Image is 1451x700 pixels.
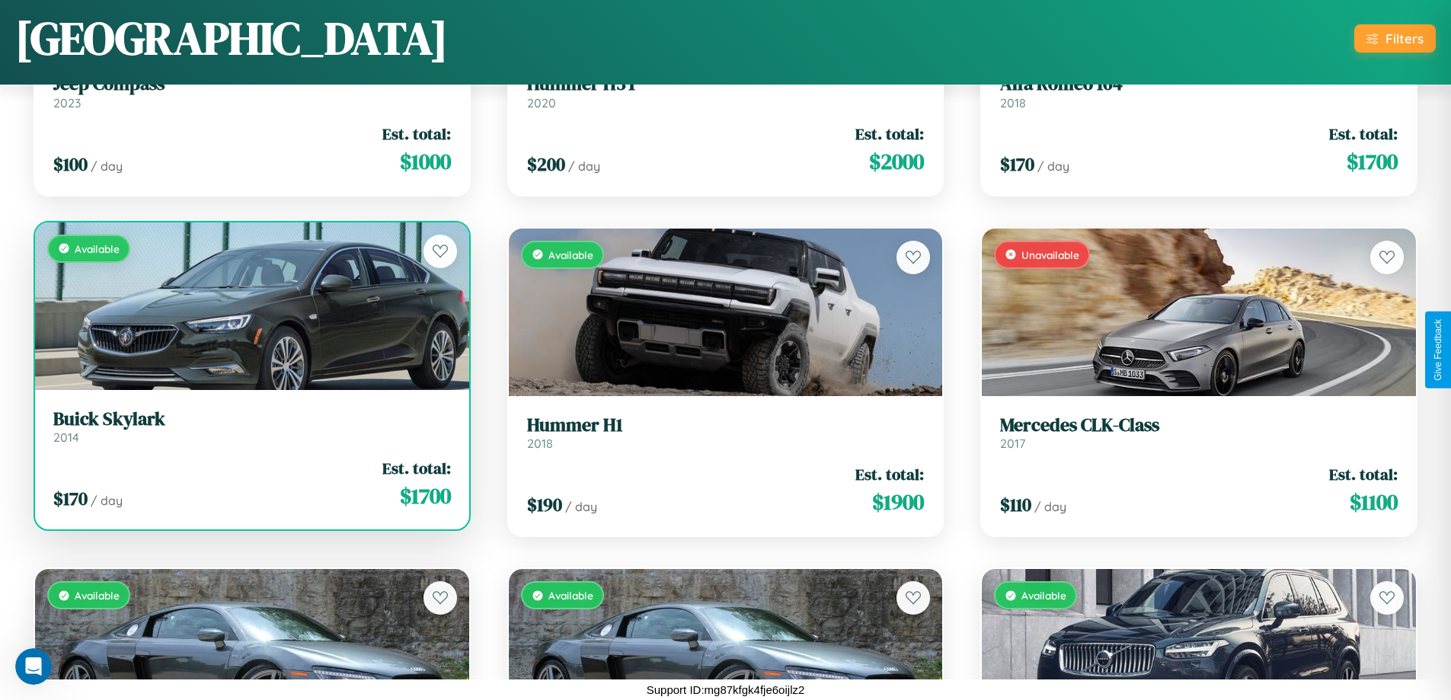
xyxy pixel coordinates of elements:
[1000,414,1398,436] h3: Mercedes CLK-Class
[382,123,451,145] span: Est. total:
[53,152,88,177] span: $ 100
[1000,73,1398,110] a: Alfa Romeo 1642018
[382,457,451,479] span: Est. total:
[53,486,88,511] span: $ 170
[400,481,451,511] span: $ 1700
[1000,492,1031,517] span: $ 110
[1354,24,1436,53] button: Filters
[647,679,805,700] p: Support ID: mg87kfgk4fje6oijlz2
[1350,487,1398,517] span: $ 1100
[53,95,81,110] span: 2023
[15,648,52,685] iframe: Intercom live chat
[400,146,451,177] span: $ 1000
[1329,463,1398,485] span: Est. total:
[53,73,451,110] a: Jeep Compass2023
[1329,123,1398,145] span: Est. total:
[91,493,123,508] span: / day
[527,152,565,177] span: $ 200
[15,7,448,69] h1: [GEOGRAPHIC_DATA]
[527,492,562,517] span: $ 190
[53,430,79,445] span: 2014
[1034,499,1066,514] span: / day
[1385,30,1424,46] div: Filters
[75,589,120,602] span: Available
[1021,248,1079,261] span: Unavailable
[1000,95,1026,110] span: 2018
[527,95,556,110] span: 2020
[527,414,925,452] a: Hummer H12018
[53,73,451,95] h3: Jeep Compass
[565,499,597,514] span: / day
[548,248,593,261] span: Available
[855,123,924,145] span: Est. total:
[1000,414,1398,452] a: Mercedes CLK-Class2017
[855,463,924,485] span: Est. total:
[548,589,593,602] span: Available
[1021,589,1066,602] span: Available
[527,436,553,451] span: 2018
[527,73,925,95] h3: Hummer H3T
[75,242,120,255] span: Available
[1433,319,1443,381] div: Give Feedback
[1000,152,1034,177] span: $ 170
[872,487,924,517] span: $ 1900
[869,146,924,177] span: $ 2000
[1000,436,1025,451] span: 2017
[527,414,925,436] h3: Hummer H1
[1037,158,1069,174] span: / day
[53,408,451,430] h3: Buick Skylark
[53,408,451,446] a: Buick Skylark2014
[527,73,925,110] a: Hummer H3T2020
[91,158,123,174] span: / day
[568,158,600,174] span: / day
[1347,146,1398,177] span: $ 1700
[1000,73,1398,95] h3: Alfa Romeo 164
